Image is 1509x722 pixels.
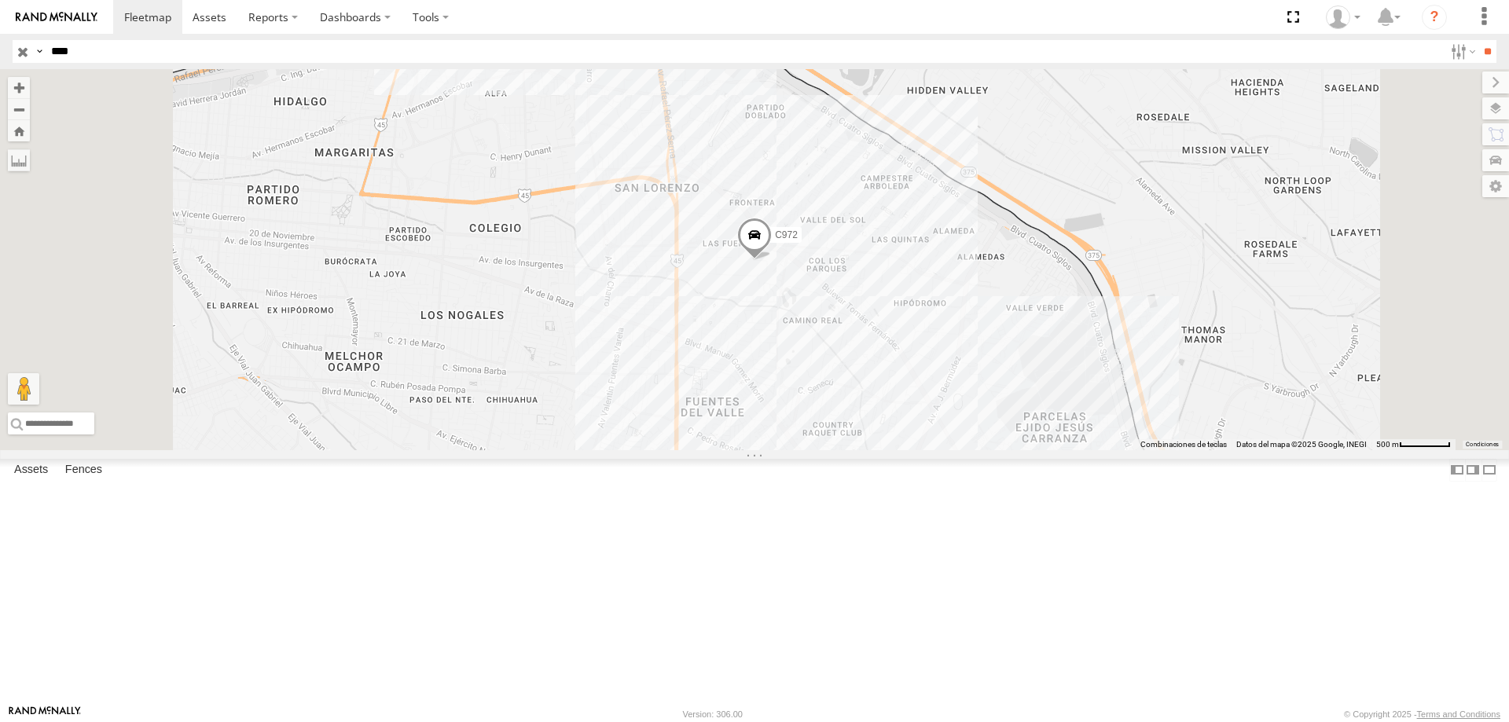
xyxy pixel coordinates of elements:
label: Search Filter Options [1445,40,1478,63]
div: © Copyright 2025 - [1344,709,1500,719]
button: Escala del mapa: 500 m por 62 píxeles [1371,439,1456,450]
label: Hide Summary Table [1481,459,1497,482]
img: rand-logo.svg [16,12,97,23]
button: Zoom in [8,77,30,98]
button: Zoom Home [8,120,30,141]
label: Map Settings [1482,175,1509,197]
button: Arrastra el hombrecito naranja al mapa para abrir Street View [8,373,39,405]
div: Version: 306.00 [683,709,743,719]
button: Zoom out [8,98,30,120]
a: Visit our Website [9,706,81,722]
label: Fences [57,459,110,481]
span: 500 m [1376,440,1399,449]
span: C972 [775,229,798,240]
label: Measure [8,149,30,171]
label: Dock Summary Table to the Right [1465,459,1481,482]
button: Combinaciones de teclas [1140,439,1227,450]
label: Assets [6,459,56,481]
div: MANUEL HERNANDEZ [1320,5,1366,29]
a: Condiciones (se abre en una nueva pestaña) [1466,442,1499,448]
label: Search Query [33,40,46,63]
label: Dock Summary Table to the Left [1449,459,1465,482]
a: Terms and Conditions [1417,709,1500,719]
i: ? [1422,5,1447,30]
span: Datos del mapa ©2025 Google, INEGI [1236,440,1367,449]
